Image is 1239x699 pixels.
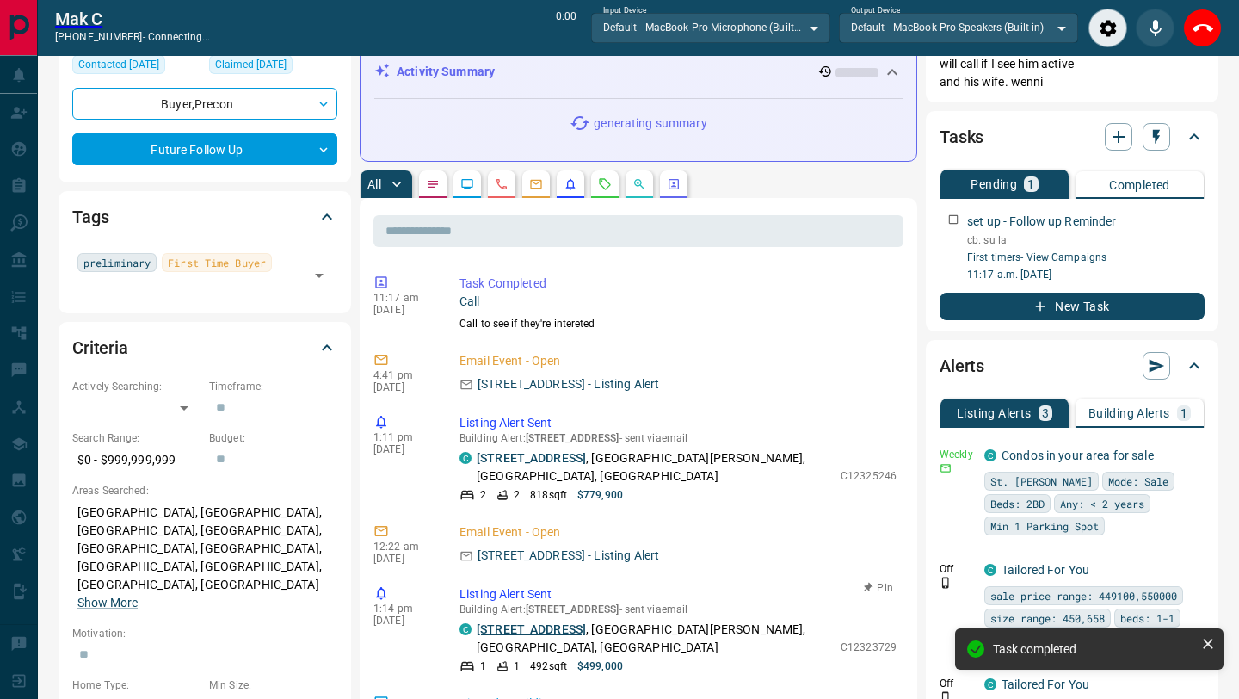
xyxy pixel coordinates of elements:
p: Task Completed [459,275,897,293]
p: [DATE] [373,443,434,455]
p: 818 sqft [530,487,567,503]
p: [GEOGRAPHIC_DATA], [GEOGRAPHIC_DATA], [GEOGRAPHIC_DATA], [GEOGRAPHIC_DATA], [GEOGRAPHIC_DATA], [G... [72,498,337,617]
h2: Tags [72,203,108,231]
span: size range: 450,658 [990,609,1105,627]
p: Says he is just looking will call if I see him active and his wife. wenni [940,37,1205,91]
p: Building Alerts [1088,407,1170,419]
div: Default - MacBook Pro Microphone (Built-in) [591,13,830,42]
svg: Push Notification Only [940,577,952,589]
span: Claimed [DATE] [215,56,287,73]
h2: Tasks [940,123,983,151]
div: Criteria [72,327,337,368]
p: Listing Alert Sent [459,414,897,432]
a: [STREET_ADDRESS] [477,622,586,636]
span: Min 1 Parking Spot [990,517,1099,535]
span: Any: < 2 years [1060,495,1144,512]
span: sale price range: 449100,550000 [990,587,1177,604]
button: Pin [854,580,903,596]
div: Tue Dec 03 2024 [209,55,337,79]
svg: Listing Alerts [564,177,577,191]
p: $499,000 [577,659,623,674]
div: Default - MacBook Pro Speakers (Built-in) [839,13,1078,42]
p: 492 sqft [530,659,567,674]
p: 1 [1180,407,1187,419]
p: , [GEOGRAPHIC_DATA][PERSON_NAME], [GEOGRAPHIC_DATA], [GEOGRAPHIC_DATA] [477,449,832,486]
div: Tags [72,196,337,238]
div: Task completed [993,642,1194,656]
span: beds: 1-1 [1120,609,1174,627]
span: [STREET_ADDRESS] [526,432,619,444]
div: condos.ca [984,449,996,461]
p: [DATE] [373,615,434,627]
p: [DATE] [373,381,434,393]
p: Timeframe: [209,379,337,394]
svg: Requests [598,177,612,191]
button: New Task [940,293,1205,320]
p: Min Size: [209,677,337,693]
p: [PHONE_NUMBER] - [55,29,210,45]
div: condos.ca [459,452,472,464]
span: First Time Buyer [168,254,266,271]
p: 4:41 pm [373,369,434,381]
p: Listing Alerts [957,407,1032,419]
p: 0:00 [556,9,576,47]
svg: Calls [495,177,509,191]
label: Input Device [603,5,647,16]
div: Tasks [940,116,1205,158]
p: Search Range: [72,430,200,446]
div: Thu Mar 06 2025 [72,55,200,79]
span: St. [PERSON_NAME] [990,473,1093,490]
button: Open [307,263,331,288]
p: 11:17 am [373,292,434,304]
p: 2 [480,487,486,503]
p: [DATE] [373,304,434,316]
div: condos.ca [459,623,472,635]
a: Mak C [55,9,210,29]
svg: Emails [529,177,543,191]
p: generating summary [594,114,706,133]
span: preliminary [83,254,151,271]
p: 12:22 am [373,541,434,553]
h2: Criteria [72,334,128,362]
p: Email Event - Open [459,523,897,541]
p: 1 [1027,178,1034,190]
p: All [367,178,381,190]
a: [STREET_ADDRESS] [477,451,586,465]
p: Pending [971,178,1017,190]
p: Building Alert : - sent via email [459,603,897,615]
p: C12325246 [841,468,897,484]
p: set up - Follow up Reminder [967,213,1117,231]
p: $0 - $999,999,999 [72,446,200,474]
svg: Lead Browsing Activity [460,177,474,191]
p: Building Alert : - sent via email [459,432,897,444]
p: Weekly [940,447,974,462]
p: 1:11 pm [373,431,434,443]
svg: Email [940,462,952,474]
p: [STREET_ADDRESS] - Listing Alert [478,547,659,565]
p: 11:17 a.m. [DATE] [967,267,1205,282]
p: Listing Alert Sent [459,585,897,603]
p: Off [940,561,974,577]
span: Contacted [DATE] [78,56,159,73]
p: Home Type: [72,677,200,693]
span: [STREET_ADDRESS] [526,603,619,615]
p: 1 [514,659,520,674]
p: C12323729 [841,640,897,655]
a: Condos in your area for sale [1002,448,1154,462]
p: [STREET_ADDRESS] - Listing Alert [478,375,659,393]
button: Show More [77,594,138,612]
p: 2 [514,487,520,503]
p: 3 [1042,407,1049,419]
p: Actively Searching: [72,379,200,394]
div: Buyer , Precon [72,88,337,120]
svg: Opportunities [632,177,646,191]
span: Beds: 2BD [990,495,1045,512]
svg: Notes [426,177,440,191]
div: Audio Settings [1088,9,1127,47]
p: Areas Searched: [72,483,337,498]
p: $779,900 [577,487,623,503]
p: , [GEOGRAPHIC_DATA][PERSON_NAME], [GEOGRAPHIC_DATA], [GEOGRAPHIC_DATA] [477,621,832,657]
p: Call [459,293,897,311]
p: Activity Summary [397,63,495,81]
